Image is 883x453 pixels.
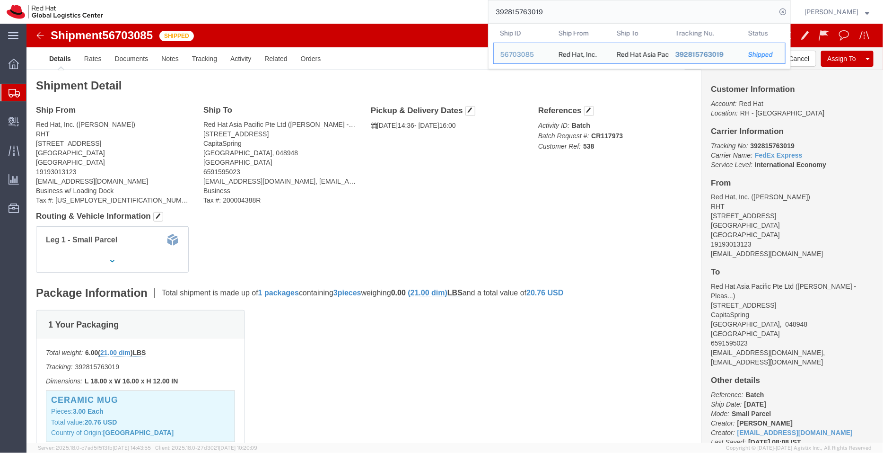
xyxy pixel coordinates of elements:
[113,445,151,451] span: [DATE] 14:43:55
[559,43,597,63] div: Red Hat, Inc.
[748,50,778,60] div: Shipped
[38,445,151,451] span: Server: 2025.18.0-c7ad5f513fb
[219,445,257,451] span: [DATE] 10:20:09
[155,445,257,451] span: Client: 2025.18.0-27d3021
[7,5,103,19] img: logo
[26,24,883,443] iframe: FS Legacy Container
[804,6,870,18] button: [PERSON_NAME]
[610,24,669,43] th: Ship To
[617,43,662,63] div: Red Hat Asia Pacific Pte Ltd
[493,24,552,43] th: Ship ID
[489,0,776,23] input: Search for shipment number, reference number
[669,24,742,43] th: Tracking Nu.
[726,444,872,452] span: Copyright © [DATE]-[DATE] Agistix Inc., All Rights Reserved
[552,24,611,43] th: Ship From
[675,51,724,58] span: 392815763019
[804,7,858,17] span: Pallav Sen Gupta
[493,24,790,69] table: Search Results
[675,50,735,60] div: 392815763019
[500,50,545,60] div: 56703085
[742,24,786,43] th: Status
